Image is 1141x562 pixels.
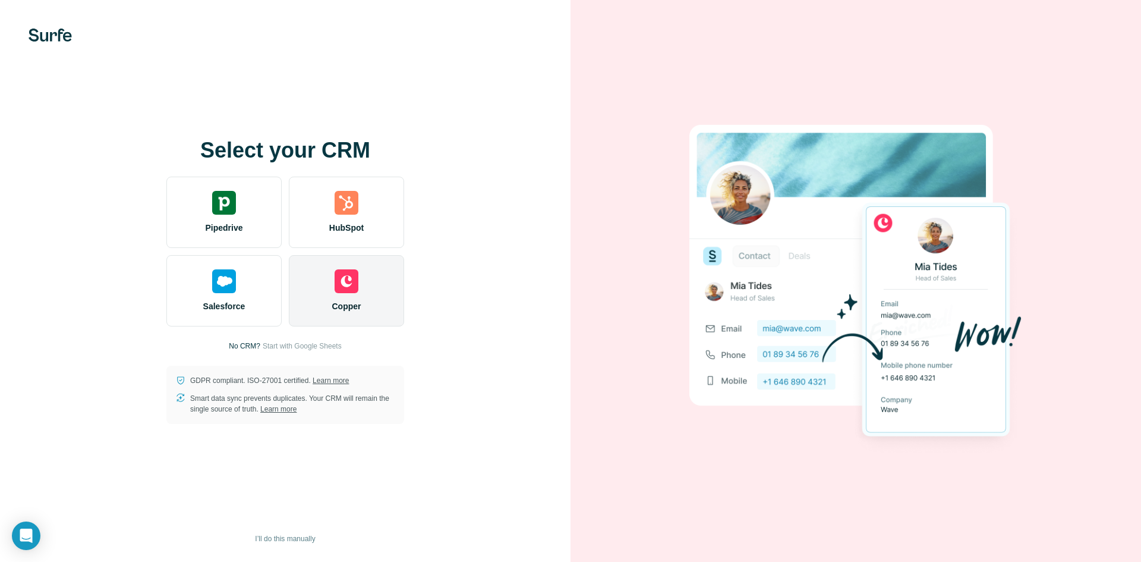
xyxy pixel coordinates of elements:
span: Salesforce [203,300,245,312]
span: I’ll do this manually [255,533,315,544]
span: HubSpot [329,222,364,234]
p: GDPR compliant. ISO-27001 certified. [190,375,349,386]
h1: Select your CRM [166,139,404,162]
img: Surfe's logo [29,29,72,42]
span: Pipedrive [205,222,242,234]
img: hubspot's logo [335,191,358,215]
img: copper's logo [335,269,358,293]
div: Open Intercom Messenger [12,522,40,550]
span: Copper [332,300,361,312]
img: salesforce's logo [212,269,236,293]
button: I’ll do this manually [247,530,323,548]
p: Smart data sync prevents duplicates. Your CRM will remain the single source of truth. [190,393,395,415]
img: pipedrive's logo [212,191,236,215]
button: Start with Google Sheets [263,341,342,351]
p: No CRM? [229,341,260,351]
a: Learn more [313,376,349,385]
a: Learn more [260,405,297,413]
img: COPPER image [689,105,1022,458]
